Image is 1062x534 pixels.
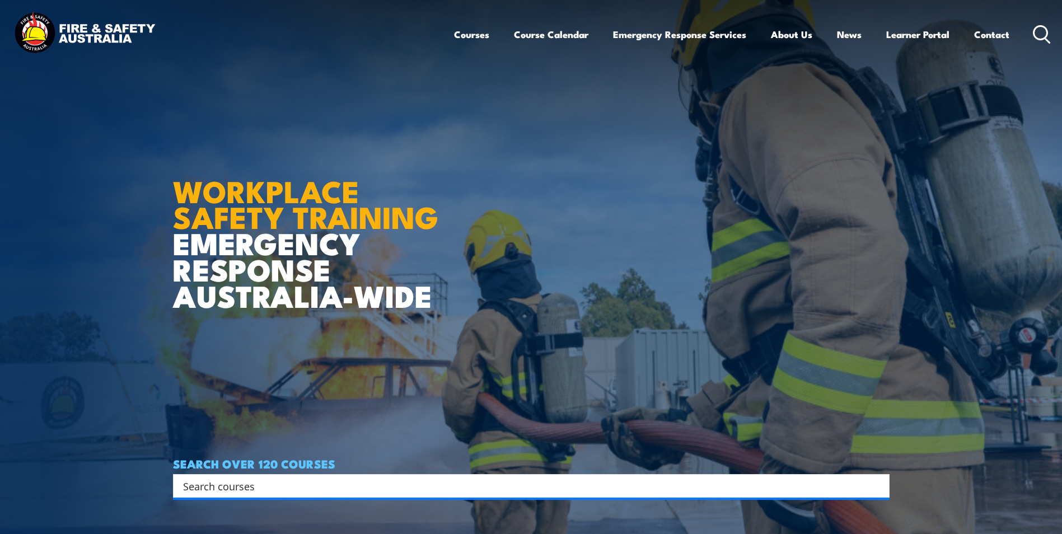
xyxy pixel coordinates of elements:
a: Learner Portal [886,20,949,49]
a: News [837,20,862,49]
a: Courses [454,20,489,49]
a: Course Calendar [514,20,588,49]
h1: EMERGENCY RESPONSE AUSTRALIA-WIDE [173,149,447,308]
form: Search form [185,478,867,494]
button: Search magnifier button [870,478,886,494]
a: Emergency Response Services [613,20,746,49]
input: Search input [183,477,865,494]
a: About Us [771,20,812,49]
h4: SEARCH OVER 120 COURSES [173,457,890,470]
a: Contact [974,20,1009,49]
strong: WORKPLACE SAFETY TRAINING [173,167,438,240]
